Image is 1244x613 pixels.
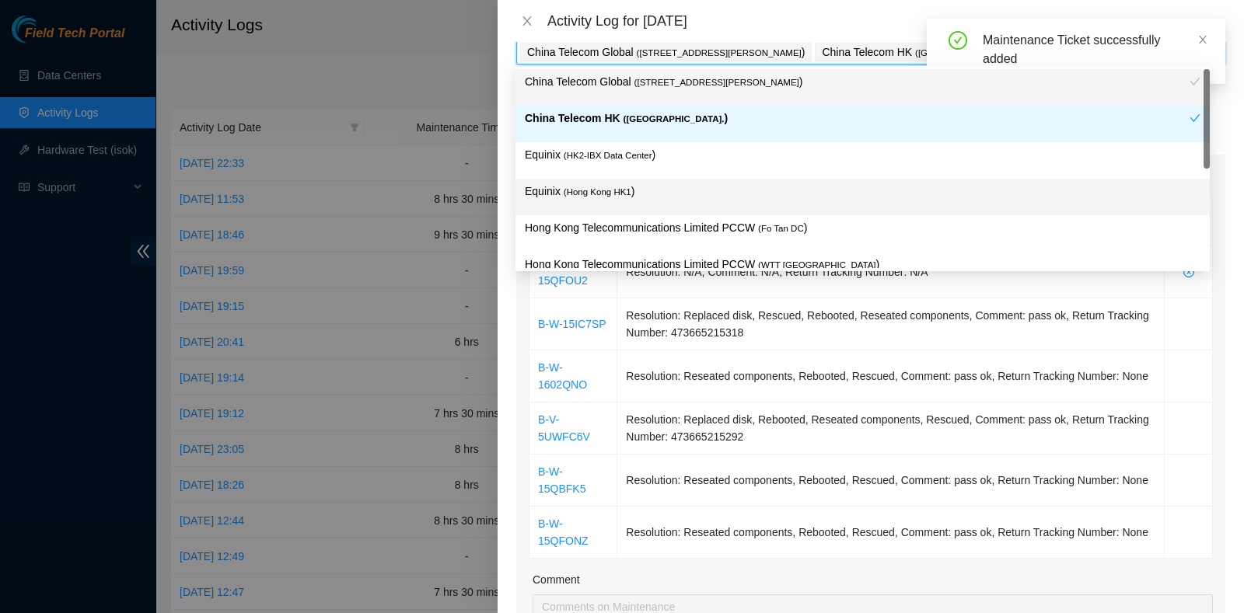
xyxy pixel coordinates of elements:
p: Equinix ) [525,183,1200,200]
span: ( WTT [GEOGRAPHIC_DATA] [758,260,875,270]
a: B-W-15QBFK5 [538,465,585,495]
span: check [1190,76,1200,87]
a: B-W-15IC7SP [538,318,606,330]
span: ( [STREET_ADDRESS][PERSON_NAME] [637,48,802,57]
span: ( Hong Kong HK1 [564,187,631,197]
div: Maintenance Ticket successfully added [983,31,1207,68]
span: close-circle [1173,266,1204,277]
td: Resolution: Replaced disk, Rebooted, Reseated components, Rescued, Comment: pass ok, Return Track... [617,402,1165,455]
td: Resolution: N/A, Comment: N/A, Return Tracking Number: N/A [617,246,1165,298]
span: ( [GEOGRAPHIC_DATA]. [915,48,1014,57]
p: China Telecom HK ) [822,44,1017,61]
span: close [521,15,533,27]
span: ( Fo Tan DC [758,224,804,233]
p: China Telecom Global ) [525,73,1190,91]
a: B-W-15QFONZ [538,517,589,547]
p: Hong Kong Telecommunications Limited PCCW ) [525,256,1200,273]
span: ( HK2-IBX Data Center [564,151,652,160]
p: Equinix ) [525,146,1200,164]
a: B-W-1602QNO [538,361,587,391]
span: check-circle [949,31,967,50]
span: ( [STREET_ADDRESS][PERSON_NAME] [634,78,799,87]
label: Comment [533,571,580,588]
span: ( [GEOGRAPHIC_DATA]. [624,114,725,124]
p: China Telecom Global ) [527,44,805,61]
span: check [1190,113,1200,124]
button: Close [516,14,538,29]
p: China Telecom HK ) [525,110,1190,127]
td: Resolution: Reseated components, Rebooted, Rescued, Comment: pass ok, Return Tracking Number: None [617,507,1165,559]
div: Activity Log for [DATE] [547,12,1225,30]
td: Resolution: Replaced disk, Rescued, Rebooted, Reseated components, Comment: pass ok, Return Track... [617,298,1165,350]
p: Hong Kong Telecommunications Limited PCCW ) [525,219,1200,237]
span: close [1197,34,1208,45]
td: Resolution: Reseated components, Rebooted, Rescued, Comment: pass ok, Return Tracking Number: None [617,350,1165,402]
td: Resolution: Reseated components, Rebooted, Rescued, Comment: pass ok, Return Tracking Number: None [617,455,1165,507]
a: B-V-5UWFC6V [538,413,590,443]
